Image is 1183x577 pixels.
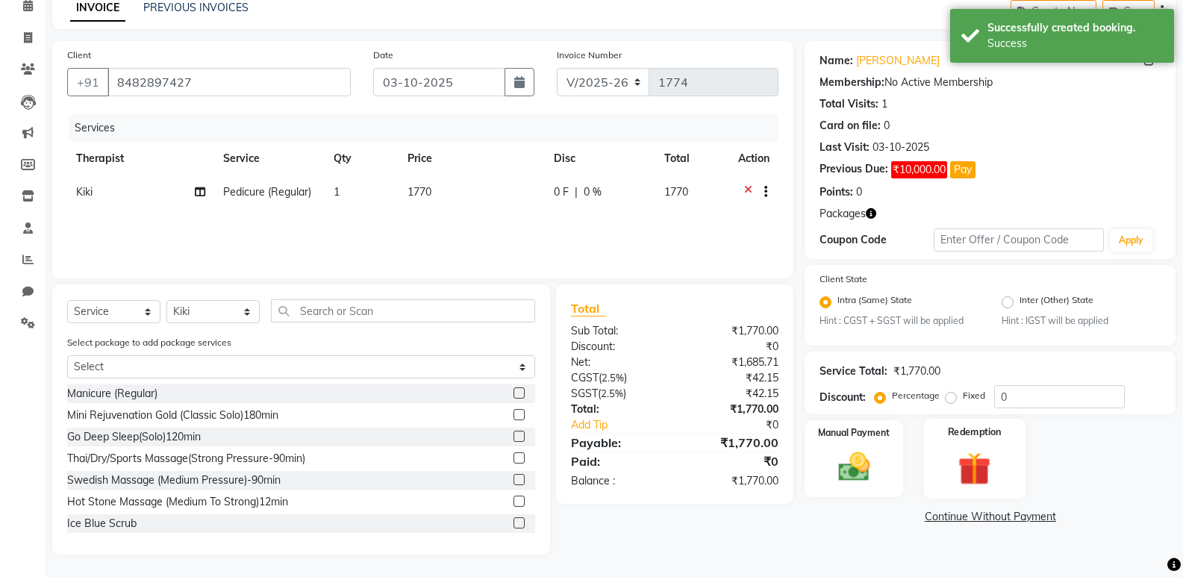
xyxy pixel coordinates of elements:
[893,364,940,379] div: ₹1,770.00
[820,314,978,328] small: Hint : CGST + SGST will be applied
[891,161,947,178] span: ₹10,000.00
[76,185,93,199] span: Kiki
[560,370,675,386] div: ( )
[892,389,940,402] label: Percentage
[571,371,599,384] span: CGST
[675,323,790,339] div: ₹1,770.00
[675,370,790,386] div: ₹42.15
[325,142,399,175] th: Qty
[571,387,598,400] span: SGST
[675,355,790,370] div: ₹1,685.71
[575,184,578,200] span: |
[67,494,288,510] div: Hot Stone Massage (Medium To Strong)12min
[67,386,157,402] div: Manicure (Regular)
[820,75,1161,90] div: No Active Membership
[820,364,887,379] div: Service Total:
[963,389,985,402] label: Fixed
[601,387,623,399] span: 2.5%
[820,184,853,200] div: Points:
[808,509,1173,525] a: Continue Without Payment
[602,372,624,384] span: 2.5%
[67,472,281,488] div: Swedish Massage (Medium Pressure)-90min
[820,232,933,248] div: Coupon Code
[820,390,866,405] div: Discount:
[560,417,694,433] a: Add Tip
[820,53,853,69] div: Name:
[67,451,305,467] div: Thai/Dry/Sports Massage(Strong Pressure-90min)
[1020,293,1093,311] label: Inter (Other) State
[820,161,888,178] div: Previous Due:
[675,434,790,452] div: ₹1,770.00
[373,49,393,62] label: Date
[820,206,866,222] span: Packages
[820,75,884,90] div: Membership:
[560,452,675,470] div: Paid:
[873,140,929,155] div: 03-10-2025
[545,142,655,175] th: Disc
[934,228,1104,252] input: Enter Offer / Coupon Code
[560,355,675,370] div: Net:
[837,293,912,311] label: Intra (Same) State
[729,142,778,175] th: Action
[655,142,729,175] th: Total
[557,49,622,62] label: Invoice Number
[560,473,675,489] div: Balance :
[67,49,91,62] label: Client
[675,386,790,402] div: ₹42.15
[560,402,675,417] div: Total:
[820,118,881,134] div: Card on file:
[67,68,109,96] button: +91
[67,429,201,445] div: Go Deep Sleep(Solo)120min
[560,434,675,452] div: Payable:
[948,449,1001,490] img: _gift.svg
[881,96,887,112] div: 1
[67,336,231,349] label: Select package to add package services
[664,185,688,199] span: 1770
[571,301,605,316] span: Total
[107,68,351,96] input: Search by Name/Mobile/Email/Code
[334,185,340,199] span: 1
[554,184,569,200] span: 0 F
[560,339,675,355] div: Discount:
[223,185,311,199] span: Pedicure (Regular)
[214,142,325,175] th: Service
[820,140,870,155] div: Last Visit:
[67,516,137,531] div: Ice Blue Scrub
[1002,314,1161,328] small: Hint : IGST will be applied
[856,53,940,69] a: [PERSON_NAME]
[399,142,545,175] th: Price
[820,96,878,112] div: Total Visits:
[584,184,602,200] span: 0 %
[828,449,880,485] img: _cash.svg
[143,1,249,14] a: PREVIOUS INVOICES
[67,142,214,175] th: Therapist
[948,425,1002,440] label: Redemption
[675,339,790,355] div: ₹0
[675,402,790,417] div: ₹1,770.00
[560,386,675,402] div: ( )
[856,184,862,200] div: 0
[675,452,790,470] div: ₹0
[69,114,790,142] div: Services
[987,36,1163,52] div: Success
[560,323,675,339] div: Sub Total:
[884,118,890,134] div: 0
[694,417,790,433] div: ₹0
[271,299,535,322] input: Search or Scan
[67,408,278,423] div: Mini Rejuvenation Gold (Classic Solo)180min
[950,161,976,178] button: Pay
[820,272,867,286] label: Client State
[408,185,431,199] span: 1770
[818,426,890,440] label: Manual Payment
[675,473,790,489] div: ₹1,770.00
[1110,229,1152,252] button: Apply
[987,20,1163,36] div: Successfully created booking.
